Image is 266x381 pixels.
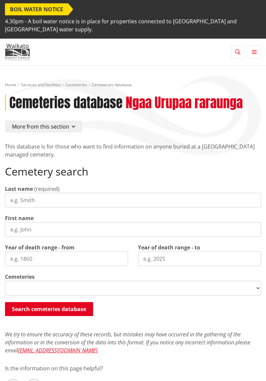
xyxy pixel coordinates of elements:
a: Services and facilities [21,82,61,88]
span: Cemeteries database [92,82,132,88]
span: 4.30pm - A boil water notice is in place for properties connected to [GEOGRAPHIC_DATA] and [GEOGR... [5,15,261,35]
h1: Cemeteries database [9,95,123,111]
h2: Cemetery search [5,165,261,178]
button: Search cemeteries database [5,302,93,316]
label: Year of death range - from [5,243,74,251]
label: First name [5,214,34,222]
span: More from this section [12,123,69,130]
label: Year of death range - to [138,243,200,251]
nav: breadcrumb [5,82,261,88]
span: BOIL WATER NOTICE [5,3,68,15]
label: Last name [5,185,33,193]
a: Cemeteries [66,82,87,88]
p: This database is for those who want to find information on anyone buried at a [GEOGRAPHIC_DATA] m... [5,143,261,159]
input: e.g. 1860 [5,251,128,266]
img: Waikato District Council - Te Kaunihera aa Takiwaa o Waikato [5,44,30,60]
label: Cemeteries [5,273,35,281]
em: We try to ensure the accuracy of these records, but mistakes may have occurred in the gathering o... [5,331,250,354]
input: e.g. 2025 [138,251,261,266]
h2: Ngaa Urupaa raraunga [126,95,243,111]
input: e.g. John [5,222,261,237]
a: [EMAIL_ADDRESS][DOMAIN_NAME] [18,347,97,354]
input: e.g. Smith [5,193,261,207]
button: More from this section [5,121,82,133]
a: Home [5,82,16,88]
span: (required) [34,185,60,192]
p: Is the information on this page helpful? [5,364,261,372]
